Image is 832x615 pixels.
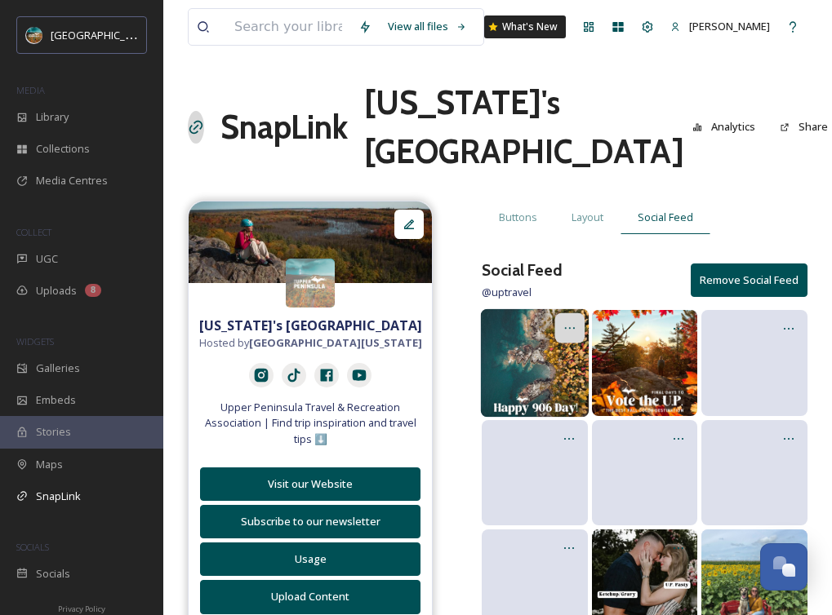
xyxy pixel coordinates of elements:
span: WIDGETS [16,335,54,347]
button: Visit our Website [200,467,420,501]
button: Open Chat [760,543,808,591]
button: Analytics [684,111,763,143]
div: Visit our Website [209,476,412,492]
div: Subscribe to our newsletter [209,514,412,529]
h1: [US_STATE]'s [GEOGRAPHIC_DATA] [364,78,684,176]
span: Layout [572,210,603,225]
span: UGC [36,251,58,267]
input: Search your library [226,9,350,45]
span: @ uptravel [482,285,532,299]
span: MEDIA [16,84,45,96]
strong: [GEOGRAPHIC_DATA][US_STATE] [249,335,422,350]
button: Remove Social Feed [691,263,808,297]
button: Usage [200,542,420,576]
span: Embeds [36,392,76,408]
span: SnapLink [36,489,81,504]
a: SnapLink [220,103,348,152]
span: Media Centres [36,173,108,188]
img: 542474159_18522252190012963_419251690910781950_n.jpg [592,310,698,416]
strong: [US_STATE]'s [GEOGRAPHIC_DATA] [199,316,422,334]
button: Upload Content [200,580,420,613]
span: Uploads [36,283,77,299]
span: Collections [36,141,90,157]
span: Library [36,109,69,125]
span: Maps [36,457,63,472]
span: Galleries [36,361,80,376]
a: Analytics [684,111,772,143]
span: Privacy Policy [58,604,105,614]
span: Social Feed [638,210,693,225]
button: Subscribe to our newsletter [200,505,420,538]
div: 8 [85,284,101,297]
span: SOCIALS [16,541,49,553]
h3: Social Feed [482,259,563,282]
a: [PERSON_NAME] [662,11,778,42]
div: Upload Content [209,589,412,604]
span: [GEOGRAPHIC_DATA][US_STATE] [51,27,210,42]
span: Hosted by [199,335,422,351]
a: View all files [380,11,475,42]
span: Socials [36,566,70,582]
img: Snapsea%20Profile.jpg [26,27,42,43]
img: 38dc1ca8-717e-4d95-9462-fde781f76b64.jpg [189,201,432,283]
img: 541624859_18522397549012963_5812123935906377485_n.jpg [481,309,589,417]
img: Snapsea%20Profile.jpg [286,259,335,307]
a: What's New [484,15,566,38]
span: Upper Peninsula Travel & Recreation Association | Find trip inspiration and travel tips ⬇️ [197,400,424,447]
span: Stories [36,424,71,440]
div: Usage [209,551,412,567]
span: Buttons [499,210,537,225]
span: COLLECT [16,226,51,238]
span: [PERSON_NAME] [689,19,770,33]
